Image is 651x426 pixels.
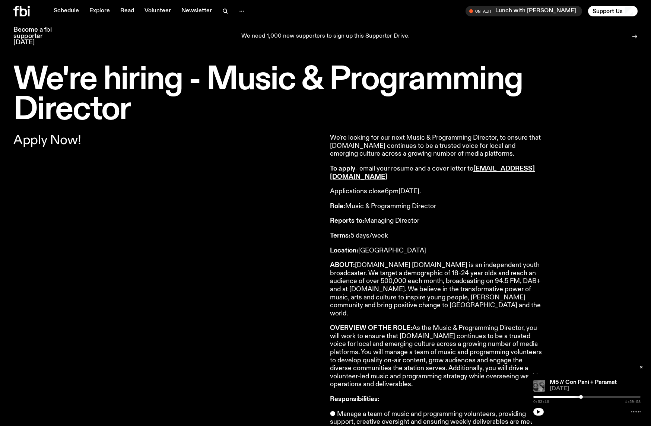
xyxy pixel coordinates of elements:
p: Apply Now! [13,134,321,147]
button: On AirLunch with [PERSON_NAME] [466,6,582,16]
p: We need 1,000 new supporters to sign up this Supporter Drive. [241,33,410,40]
p: As the Music & Programming Director, you will work to ensure that [DOMAIN_NAME] continues to be a... [330,324,544,389]
p: Applications close 6pm[DATE]. [330,188,544,196]
strong: ABOUT: [330,262,355,268]
a: Explore [85,6,114,16]
h1: We're hiring - Music & Programming Director [13,65,638,125]
strong: Location: [330,247,358,254]
a: [EMAIL_ADDRESS][DOMAIN_NAME] [330,165,535,180]
p: [DOMAIN_NAME] [DOMAIN_NAME] is an independent youth broadcaster. We target a demographic of 18-24... [330,261,544,318]
a: Volunteer [140,6,175,16]
a: Read [116,6,139,16]
span: [DATE] [550,386,641,392]
span: 0:53:16 [533,400,549,404]
a: Newsletter [177,6,216,16]
p: Music & Programming Director [330,203,544,211]
strong: Reports to: [330,217,364,224]
h3: Become a fbi supporter [DATE] [13,27,61,46]
span: Support Us [593,8,623,15]
p: 5 days/week [330,232,544,240]
p: We're looking for our next Music & Programming Director, to ensure that [DOMAIN_NAME] continues t... [330,134,544,158]
p: [GEOGRAPHIC_DATA] [330,247,544,255]
a: Schedule [49,6,83,16]
strong: Terms: [330,232,350,239]
strong: Role: [330,203,345,210]
button: Support Us [588,6,638,16]
span: 1:59:58 [625,400,641,404]
p: - email your resume and a cover letter to [330,165,544,181]
strong: To apply [330,165,355,172]
strong: Responsibilities: [330,396,380,403]
p: Managing Director [330,217,544,225]
a: M5 // Con Pani + Paramat [550,379,617,385]
strong: OVERVIEW OF THE ROLE: [330,325,412,331]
